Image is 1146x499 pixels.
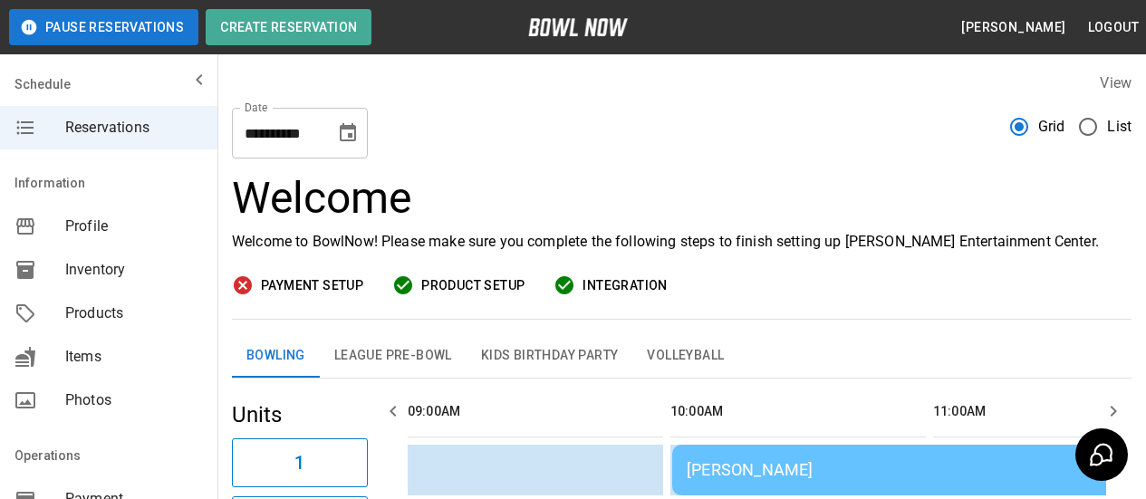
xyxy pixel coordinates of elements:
span: Reservations [65,117,203,139]
span: Products [65,302,203,324]
button: League Pre-Bowl [320,334,467,378]
h3: Welcome [232,173,1132,224]
span: Photos [65,389,203,411]
button: Kids Birthday Party [467,334,633,378]
button: Create Reservation [206,9,371,45]
span: Grid [1038,116,1065,138]
span: Payment Setup [261,274,363,297]
span: Profile [65,216,203,237]
span: Product Setup [421,274,525,297]
h6: 1 [294,448,304,477]
img: logo [528,18,628,36]
span: Items [65,346,203,368]
button: Volleyball [632,334,738,378]
h5: Units [232,400,368,429]
span: List [1107,116,1132,138]
button: [PERSON_NAME] [954,11,1073,44]
th: 10:00AM [670,386,926,437]
button: Logout [1081,11,1146,44]
button: Bowling [232,334,320,378]
th: 09:00AM [408,386,663,437]
button: Choose date, selected date is Sep 7, 2025 [330,115,366,151]
span: Integration [583,274,667,297]
label: View [1100,74,1132,91]
p: Welcome to BowlNow! Please make sure you complete the following steps to finish setting up [PERSO... [232,231,1132,253]
div: inventory tabs [232,334,1132,378]
button: 1 [232,438,368,487]
span: Inventory [65,259,203,281]
button: Pause Reservations [9,9,198,45]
